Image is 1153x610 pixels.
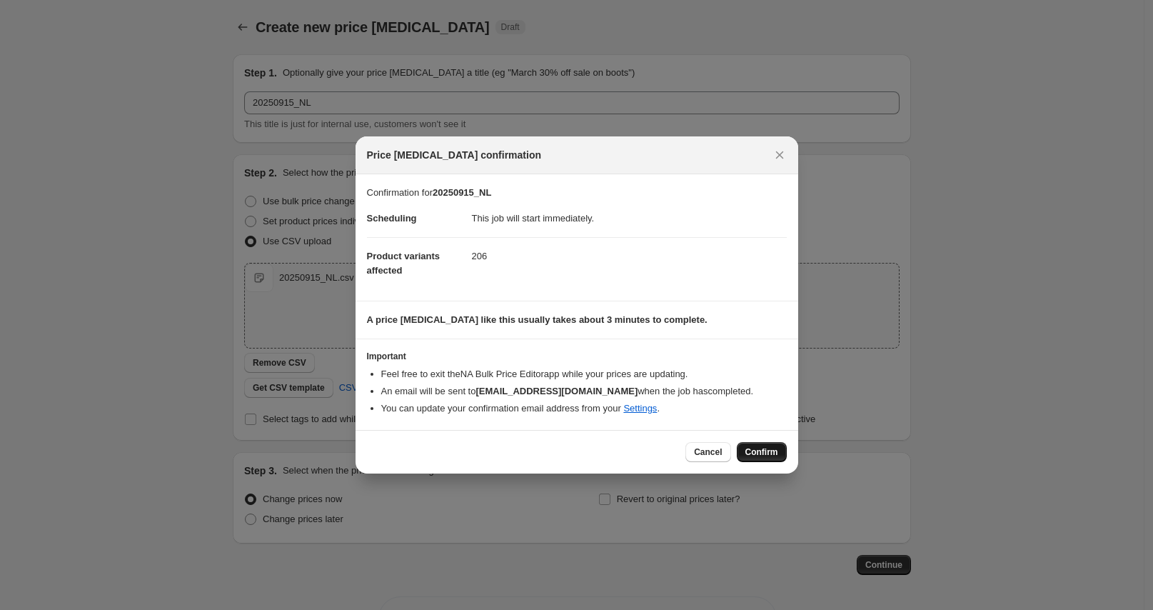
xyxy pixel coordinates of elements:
b: [EMAIL_ADDRESS][DOMAIN_NAME] [475,386,638,396]
span: Price [MEDICAL_DATA] confirmation [367,148,542,162]
button: Confirm [737,442,787,462]
li: Feel free to exit the NA Bulk Price Editor app while your prices are updating. [381,367,787,381]
a: Settings [623,403,657,414]
p: Confirmation for [367,186,787,200]
span: Confirm [745,446,778,458]
button: Cancel [685,442,730,462]
span: Product variants affected [367,251,440,276]
li: You can update your confirmation email address from your . [381,401,787,416]
b: 20250915_NL [433,187,491,198]
span: Scheduling [367,213,417,224]
b: A price [MEDICAL_DATA] like this usually takes about 3 minutes to complete. [367,314,708,325]
button: Close [770,145,790,165]
h3: Important [367,351,787,362]
dd: 206 [472,237,787,275]
li: An email will be sent to when the job has completed . [381,384,787,399]
dd: This job will start immediately. [472,200,787,237]
span: Cancel [694,446,722,458]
